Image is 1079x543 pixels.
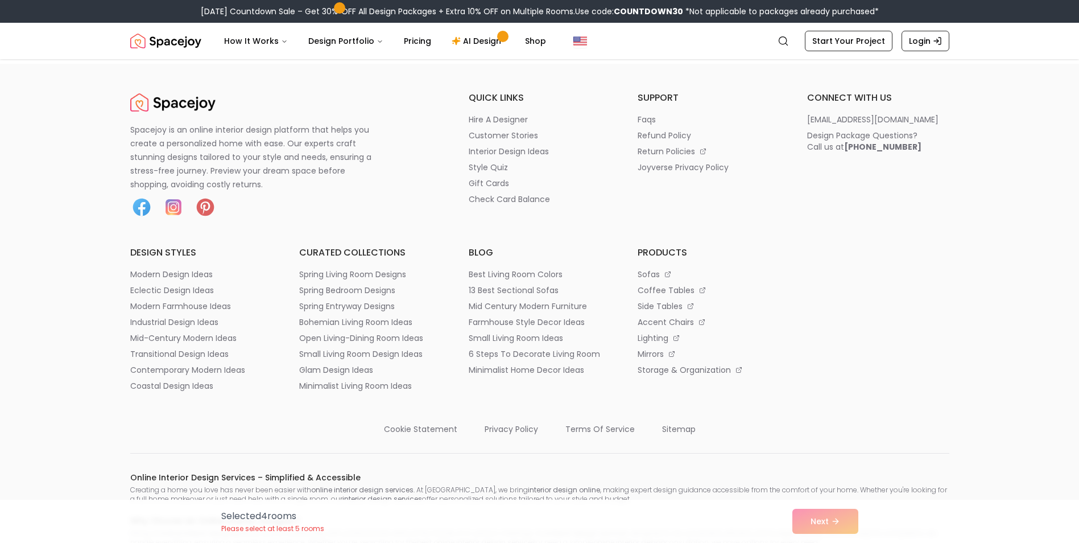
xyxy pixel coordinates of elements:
[130,301,231,312] p: modern farmhouse ideas
[638,246,780,260] h6: products
[638,332,780,344] a: lighting
[469,301,587,312] p: mid century modern furniture
[299,301,441,312] a: spring entryway designs
[469,114,528,125] p: hire a designer
[130,285,272,296] a: eclectic design ideas
[469,130,611,141] a: customer stories
[638,285,694,296] p: coffee tables
[299,301,395,312] p: spring entryway designs
[662,419,696,435] a: sitemap
[299,332,423,344] p: open living-dining room ideas
[614,6,683,17] b: COUNTDOWN30
[638,162,780,173] a: joyverse privacy policy
[565,423,635,435] p: terms of service
[807,114,939,125] p: [EMAIL_ADDRESS][DOMAIN_NAME]
[130,23,949,59] nav: Global
[130,246,272,260] h6: design styles
[638,269,660,280] p: sofas
[299,332,441,344] a: open living-dining room ideas
[662,423,696,435] p: sitemap
[565,419,635,435] a: terms of service
[638,130,780,141] a: refund policy
[299,364,441,376] a: glam design ideas
[638,301,683,312] p: side tables
[162,196,185,219] img: Instagram icon
[638,130,691,141] p: refund policy
[130,316,272,328] a: industrial design ideas
[130,472,949,483] h6: Online Interior Design Services – Simplified & Accessible
[299,380,412,392] p: minimalist living room ideas
[469,316,611,328] a: farmhouse style decor ideas
[130,380,213,392] p: coastal design ideas
[528,485,600,495] strong: interior design online
[516,30,555,52] a: Shop
[469,146,549,157] p: interior design ideas
[638,316,780,328] a: accent chairs
[469,146,611,157] a: interior design ideas
[130,91,216,114] a: Spacejoy
[575,6,683,17] span: Use code:
[299,348,423,360] p: small living room design ideas
[469,285,559,296] p: 13 best sectional sofas
[469,178,509,189] p: gift cards
[469,364,584,376] p: minimalist home decor ideas
[638,316,694,328] p: accent chairs
[130,285,214,296] p: eclectic design ideas
[638,146,695,157] p: return policies
[469,130,538,141] p: customer stories
[469,91,611,105] h6: quick links
[469,332,611,344] a: small living room ideas
[194,196,217,219] img: Pinterest icon
[221,524,324,533] p: Please select at least 5 rooms
[573,34,587,48] img: United States
[638,364,731,376] p: storage & organization
[130,348,229,360] p: transitional design ideas
[130,364,245,376] p: contemporary modern ideas
[469,178,611,189] a: gift cards
[130,301,272,312] a: modern farmhouse ideas
[384,423,457,435] p: cookie statement
[807,130,949,153] a: Design Package Questions?Call us at[PHONE_NUMBER]
[130,486,949,504] p: Creating a home you love has never been easier with . At [GEOGRAPHIC_DATA], we bring , making exp...
[638,364,780,376] a: storage & organization
[805,31,892,51] a: Start Your Project
[130,196,153,219] img: Facebook icon
[807,114,949,125] a: [EMAIL_ADDRESS][DOMAIN_NAME]
[469,162,508,173] p: style quiz
[299,348,441,360] a: small living room design ideas
[469,285,611,296] a: 13 best sectional sofas
[638,91,780,105] h6: support
[299,285,395,296] p: spring bedroom designs
[469,316,585,328] p: farmhouse style decor ideas
[807,91,949,105] h6: connect with us
[469,301,611,312] a: mid century modern furniture
[469,162,611,173] a: style quiz
[638,269,780,280] a: sofas
[130,269,272,280] a: modern design ideas
[311,485,414,495] strong: online interior design services
[469,364,611,376] a: minimalist home decor ideas
[130,269,213,280] p: modern design ideas
[201,6,879,17] div: [DATE] Countdown Sale – Get 30% OFF All Design Packages + Extra 10% OFF on Multiple Rooms.
[130,332,272,344] a: mid-century modern ideas
[638,301,780,312] a: side tables
[299,316,412,328] p: bohemian living room ideas
[130,30,201,52] a: Spacejoy
[807,130,921,153] div: Design Package Questions? Call us at
[342,494,422,504] strong: interior design services
[299,30,392,52] button: Design Portfolio
[299,269,406,280] p: spring living room designs
[130,91,216,114] img: Spacejoy Logo
[130,316,218,328] p: industrial design ideas
[215,30,555,52] nav: Main
[638,114,780,125] a: faqs
[299,316,441,328] a: bohemian living room ideas
[638,348,780,360] a: mirrors
[299,269,441,280] a: spring living room designs
[469,114,611,125] a: hire a designer
[844,141,921,153] b: [PHONE_NUMBER]
[638,146,780,157] a: return policies
[485,419,538,435] a: privacy policy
